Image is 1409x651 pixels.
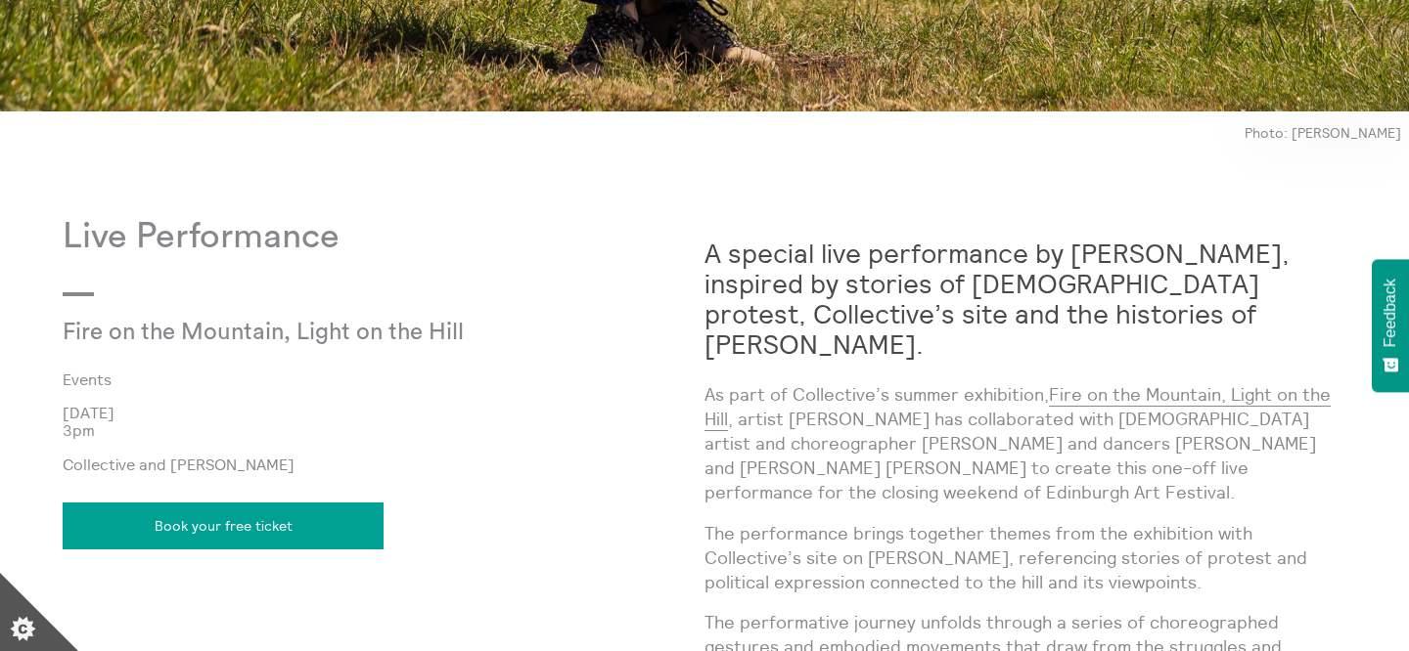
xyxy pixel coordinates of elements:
span: Feedback [1382,279,1399,347]
p: Fire on the Mountain, Light on the Hill [63,320,490,347]
p: [DATE] [63,404,704,421]
p: 3pm [63,421,704,439]
p: As part of Collective’s summer exhibition, , artist [PERSON_NAME] has collaborated with [DEMOGRAP... [704,382,1346,505]
p: The performance brings together themes from the exhibition with Collective’s site on [PERSON_NAME... [704,521,1346,595]
strong: A special live performance by [PERSON_NAME], inspired by stories of [DEMOGRAPHIC_DATA] protest, C... [704,237,1290,361]
p: Live Performance [63,217,704,257]
button: Feedback - Show survey [1372,259,1409,392]
a: Events [63,370,673,388]
a: Fire on the Mountain, Light on the Hill [704,383,1331,431]
a: Book your free ticket [63,502,384,549]
p: Collective and [PERSON_NAME] [63,456,704,473]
